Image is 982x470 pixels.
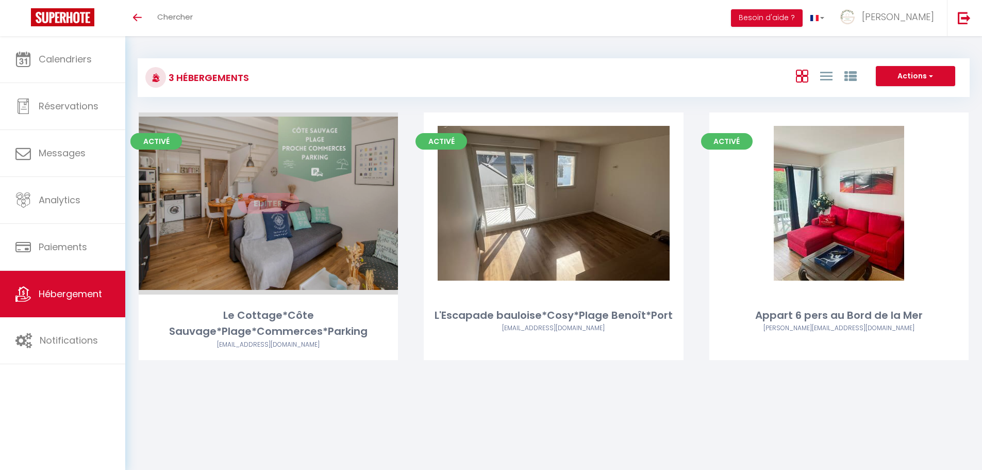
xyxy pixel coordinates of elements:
[701,133,753,150] span: Activé
[424,323,683,333] div: Airbnb
[39,53,92,66] span: Calendriers
[39,147,86,159] span: Messages
[415,133,467,150] span: Activé
[862,10,934,23] span: [PERSON_NAME]
[731,9,803,27] button: Besoin d'aide ?
[958,11,971,24] img: logout
[39,193,80,206] span: Analytics
[39,240,87,253] span: Paiements
[238,193,299,214] a: Editer
[709,323,969,333] div: Airbnb
[130,133,182,150] span: Activé
[40,334,98,347] span: Notifications
[876,66,955,87] button: Actions
[139,340,398,350] div: Airbnb
[424,307,683,323] div: L'Escapade bauloise*Cosy*Plage Benoît*Port
[709,307,969,323] div: Appart 6 pers au Bord de la Mer
[139,307,398,340] div: Le Cottage*Côte Sauvage*Plage*Commerces*Parking
[31,8,94,26] img: Super Booking
[157,11,193,22] span: Chercher
[39,100,98,112] span: Réservations
[840,9,855,25] img: ...
[844,67,857,84] a: Vue par Groupe
[166,66,249,89] h3: 3 Hébergements
[796,67,808,84] a: Vue en Box
[39,287,102,300] span: Hébergement
[820,67,833,84] a: Vue en Liste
